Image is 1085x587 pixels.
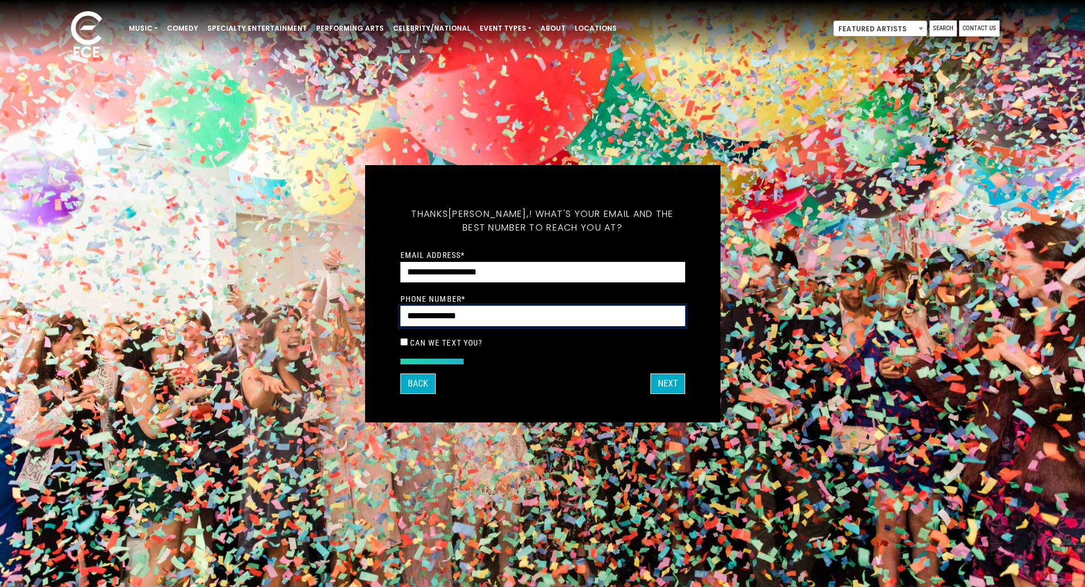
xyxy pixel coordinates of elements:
a: Celebrity/National [388,19,475,38]
a: Performing Arts [312,19,388,38]
img: ece_new_logo_whitev2-1.png [58,8,115,63]
label: Phone Number [400,294,466,304]
button: Back [400,373,436,394]
h5: Thanks ! What's your email and the best number to reach you at? [400,194,685,248]
a: Music [124,19,162,38]
button: Next [650,373,685,394]
label: Email Address [400,250,465,260]
a: Comedy [162,19,203,38]
label: Can we text you? [410,338,483,348]
span: Featured Artists [833,20,927,36]
span: [PERSON_NAME], [448,207,529,220]
a: About [536,19,570,38]
a: Contact Us [959,20,1000,36]
a: Specialty Entertainment [203,19,312,38]
a: Locations [570,19,621,38]
a: Search [930,20,957,36]
span: Featured Artists [834,21,927,37]
a: Event Types [475,19,536,38]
